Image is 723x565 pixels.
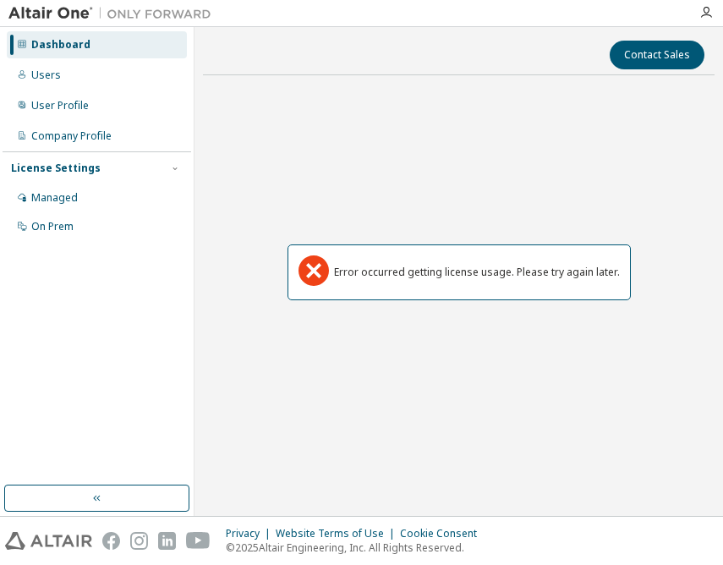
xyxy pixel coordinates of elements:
[31,69,61,82] div: Users
[31,220,74,233] div: On Prem
[31,38,90,52] div: Dashboard
[334,266,620,279] div: Error occurred getting license usage. Please try again later.
[610,41,704,69] button: Contact Sales
[400,527,487,540] div: Cookie Consent
[130,532,148,550] img: instagram.svg
[11,162,101,175] div: License Settings
[158,532,176,550] img: linkedin.svg
[186,532,211,550] img: youtube.svg
[31,191,78,205] div: Managed
[226,527,276,540] div: Privacy
[276,527,400,540] div: Website Terms of Use
[31,99,89,112] div: User Profile
[8,5,220,22] img: Altair One
[226,540,487,555] p: © 2025 Altair Engineering, Inc. All Rights Reserved.
[102,532,120,550] img: facebook.svg
[31,129,112,143] div: Company Profile
[5,532,92,550] img: altair_logo.svg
